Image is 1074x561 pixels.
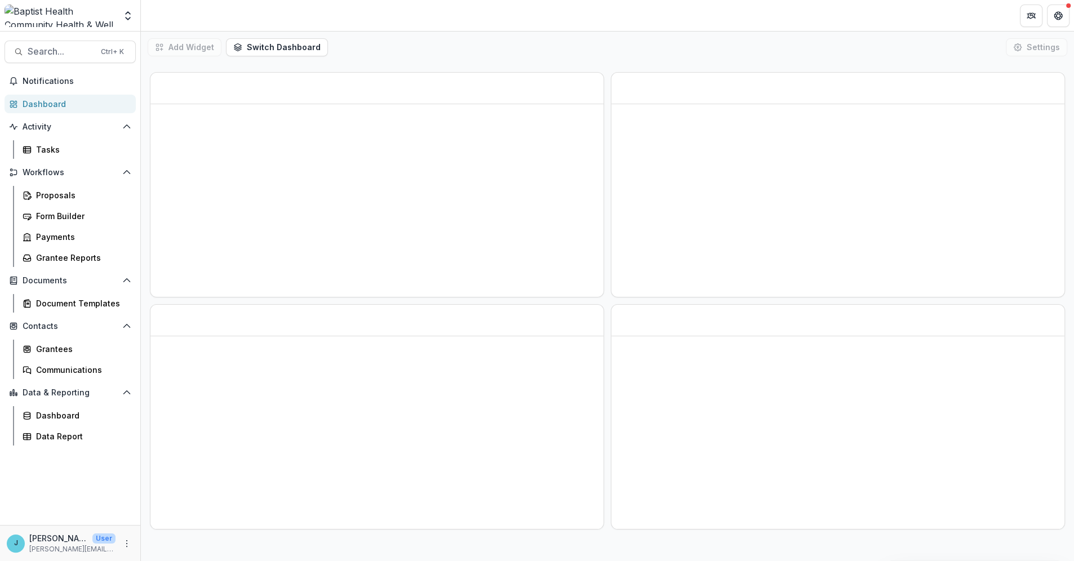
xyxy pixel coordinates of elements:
[18,427,136,446] a: Data Report
[120,5,136,27] button: Open entity switcher
[18,406,136,425] a: Dashboard
[36,189,127,201] div: Proposals
[18,294,136,313] a: Document Templates
[5,95,136,113] a: Dashboard
[36,231,127,243] div: Payments
[23,322,118,331] span: Contacts
[29,532,88,544] p: [PERSON_NAME]
[92,533,116,544] p: User
[18,340,136,358] a: Grantees
[18,207,136,225] a: Form Builder
[23,77,131,86] span: Notifications
[1047,5,1069,27] button: Get Help
[5,163,136,181] button: Open Workflows
[18,248,136,267] a: Grantee Reports
[36,430,127,442] div: Data Report
[120,537,134,550] button: More
[5,72,136,90] button: Notifications
[36,144,127,155] div: Tasks
[18,228,136,246] a: Payments
[36,409,127,421] div: Dashboard
[145,7,193,24] nav: breadcrumb
[5,317,136,335] button: Open Contacts
[23,276,118,286] span: Documents
[36,297,127,309] div: Document Templates
[23,122,118,132] span: Activity
[5,118,136,136] button: Open Activity
[23,388,118,398] span: Data & Reporting
[5,271,136,290] button: Open Documents
[18,186,136,204] a: Proposals
[28,46,94,57] span: Search...
[36,343,127,355] div: Grantees
[36,364,127,376] div: Communications
[226,38,328,56] button: Switch Dashboard
[29,544,116,554] p: [PERSON_NAME][EMAIL_ADDRESS][PERSON_NAME][DOMAIN_NAME]
[23,98,127,110] div: Dashboard
[5,384,136,402] button: Open Data & Reporting
[5,5,116,27] img: Baptist Health Community Health & Well Being logo
[148,38,221,56] button: Add Widget
[23,168,118,177] span: Workflows
[1006,38,1067,56] button: Settings
[36,252,127,264] div: Grantee Reports
[36,210,127,222] div: Form Builder
[99,46,126,58] div: Ctrl + K
[18,360,136,379] a: Communications
[5,41,136,63] button: Search...
[14,540,18,547] div: Jennifer
[18,140,136,159] a: Tasks
[1020,5,1042,27] button: Partners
